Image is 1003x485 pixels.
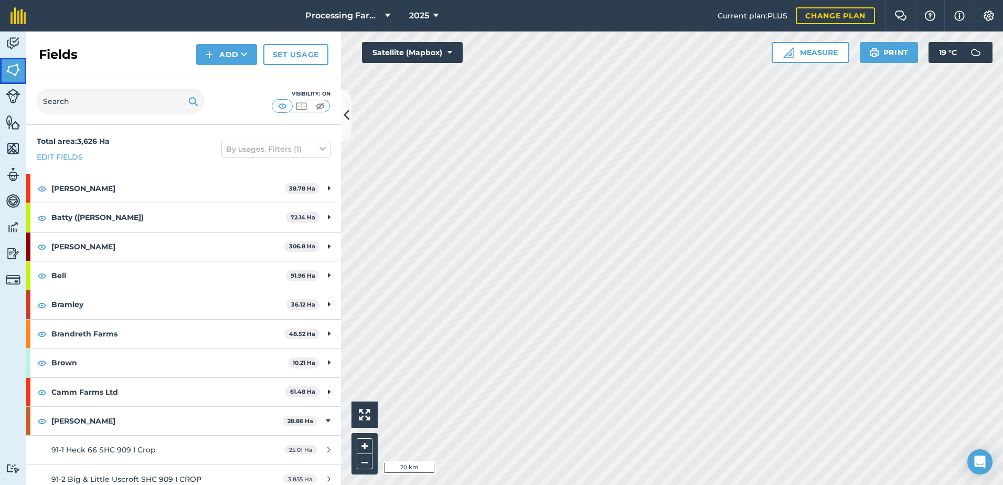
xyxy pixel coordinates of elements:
[357,438,372,454] button: +
[10,7,26,24] img: fieldmargin Logo
[293,359,315,366] strong: 10.21 Ha
[6,246,20,261] img: svg+xml;base64,PD94bWwgdmVyc2lvbj0iMS4wIiBlbmNvZGluZz0idXRmLTgiPz4KPCEtLSBHZW5lcmF0b3I6IEFkb2JlIE...
[929,42,993,63] button: 19 °C
[6,463,20,473] img: svg+xml;base64,PD94bWwgdmVyc2lvbj0iMS4wIiBlbmNvZGluZz0idXRmLTgiPz4KPCEtLSBHZW5lcmF0b3I6IEFkb2JlIE...
[6,36,20,51] img: svg+xml;base64,PD94bWwgdmVyc2lvbj0iMS4wIiBlbmNvZGluZz0idXRmLTgiPz4KPCEtLSBHZW5lcmF0b3I6IEFkb2JlIE...
[37,356,47,369] img: svg+xml;base64,PHN2ZyB4bWxucz0iaHR0cDovL3d3dy53My5vcmcvMjAwMC9zdmciIHdpZHRoPSIxOCIgaGVpZ2h0PSIyNC...
[26,436,341,464] a: 91-1 Heck 66 SHC 909 I Crop25.01 Ha
[359,409,370,420] img: Four arrows, one pointing top left, one top right, one bottom right and the last bottom left
[51,233,284,261] strong: [PERSON_NAME]
[51,475,201,484] span: 91-2 Big & Little Uscroft SHC 909 I CROP
[965,42,986,63] img: svg+xml;base64,PD94bWwgdmVyc2lvbj0iMS4wIiBlbmNvZGluZz0idXRmLTgiPz4KPCEtLSBHZW5lcmF0b3I6IEFkb2JlIE...
[289,242,315,250] strong: 306.8 Ha
[221,141,330,157] button: By usages, Filters (1)
[37,151,83,163] a: Edit fields
[51,349,288,377] strong: Brown
[6,89,20,103] img: svg+xml;base64,PD94bWwgdmVyc2lvbj0iMS4wIiBlbmNvZGluZz0idXRmLTgiPz4KPCEtLSBHZW5lcmF0b3I6IEFkb2JlIE...
[37,182,47,195] img: svg+xml;base64,PHN2ZyB4bWxucz0iaHR0cDovL3d3dy53My5vcmcvMjAwMC9zdmciIHdpZHRoPSIxOCIgaGVpZ2h0PSIyNC...
[51,320,284,348] strong: Brandreth Farms
[37,328,47,340] img: svg+xml;base64,PHN2ZyB4bWxucz0iaHR0cDovL3d3dy53My5vcmcvMjAwMC9zdmciIHdpZHRoPSIxOCIgaGVpZ2h0PSIyNC...
[276,101,289,111] img: svg+xml;base64,PHN2ZyB4bWxucz0iaHR0cDovL3d3dy53My5vcmcvMjAwMC9zdmciIHdpZHRoPSI1MCIgaGVpZ2h0PSI0MC...
[939,42,957,63] span: 19 ° C
[206,48,213,61] img: svg+xml;base64,PHN2ZyB4bWxucz0iaHR0cDovL3d3dy53My5vcmcvMjAwMC9zdmciIHdpZHRoPSIxNCIgaGVpZ2h0PSIyNC...
[869,46,879,59] img: svg+xml;base64,PHN2ZyB4bWxucz0iaHR0cDovL3d3dy53My5vcmcvMjAwMC9zdmciIHdpZHRoPSIxOSIgaGVpZ2h0PSIyNC...
[37,415,47,427] img: svg+xml;base64,PHN2ZyB4bWxucz0iaHR0cDovL3d3dy53My5vcmcvMjAwMC9zdmciIHdpZHRoPSIxOCIgaGVpZ2h0PSIyNC...
[289,185,315,192] strong: 38.78 Ha
[295,101,308,111] img: svg+xml;base64,PHN2ZyB4bWxucz0iaHR0cDovL3d3dy53My5vcmcvMjAwMC9zdmciIHdpZHRoPSI1MCIgaGVpZ2h0PSI0MC...
[796,7,875,24] a: Change plan
[26,233,341,261] div: [PERSON_NAME]306.8 Ha
[26,407,341,435] div: [PERSON_NAME]28.86 Ha
[783,47,794,58] img: Ruler icon
[314,101,327,111] img: svg+xml;base64,PHN2ZyB4bWxucz0iaHR0cDovL3d3dy53My5vcmcvMjAwMC9zdmciIHdpZHRoPSI1MCIgaGVpZ2h0PSI0MC...
[37,240,47,253] img: svg+xml;base64,PHN2ZyB4bWxucz0iaHR0cDovL3d3dy53My5vcmcvMjAwMC9zdmciIHdpZHRoPSIxOCIgaGVpZ2h0PSIyNC...
[6,193,20,209] img: svg+xml;base64,PD94bWwgdmVyc2lvbj0iMS4wIiBlbmNvZGluZz0idXRmLTgiPz4KPCEtLSBHZW5lcmF0b3I6IEFkb2JlIE...
[37,212,47,224] img: svg+xml;base64,PHN2ZyB4bWxucz0iaHR0cDovL3d3dy53My5vcmcvMjAwMC9zdmciIHdpZHRoPSIxOCIgaGVpZ2h0PSIyNC...
[6,272,20,287] img: svg+xml;base64,PD94bWwgdmVyc2lvbj0iMS4wIiBlbmNvZGluZz0idXRmLTgiPz4KPCEtLSBHZW5lcmF0b3I6IEFkb2JlIE...
[272,90,330,98] div: Visibility: On
[196,44,257,65] button: Add
[39,46,78,63] h2: Fields
[291,272,315,279] strong: 91.96 Ha
[6,114,20,130] img: svg+xml;base64,PHN2ZyB4bWxucz0iaHR0cDovL3d3dy53My5vcmcvMjAwMC9zdmciIHdpZHRoPSI1NiIgaGVpZ2h0PSI2MC...
[37,386,47,398] img: svg+xml;base64,PHN2ZyB4bWxucz0iaHR0cDovL3d3dy53My5vcmcvMjAwMC9zdmciIHdpZHRoPSIxOCIgaGVpZ2h0PSIyNC...
[718,10,787,22] span: Current plan : PLUS
[37,269,47,282] img: svg+xml;base64,PHN2ZyB4bWxucz0iaHR0cDovL3d3dy53My5vcmcvMjAwMC9zdmciIHdpZHRoPSIxOCIgaGVpZ2h0PSIyNC...
[305,9,381,22] span: Processing Farms
[26,261,341,290] div: Bell91.96 Ha
[51,174,284,203] strong: [PERSON_NAME]
[6,167,20,183] img: svg+xml;base64,PD94bWwgdmVyc2lvbj0iMS4wIiBlbmNvZGluZz0idXRmLTgiPz4KPCEtLSBHZW5lcmF0b3I6IEFkb2JlIE...
[51,203,286,231] strong: Batty ([PERSON_NAME])
[26,174,341,203] div: [PERSON_NAME]38.78 Ha
[954,9,965,22] img: svg+xml;base64,PHN2ZyB4bWxucz0iaHR0cDovL3d3dy53My5vcmcvMjAwMC9zdmciIHdpZHRoPSIxNyIgaGVpZ2h0PSIxNy...
[51,290,286,319] strong: Bramley
[6,141,20,156] img: svg+xml;base64,PHN2ZyB4bWxucz0iaHR0cDovL3d3dy53My5vcmcvMjAwMC9zdmciIHdpZHRoPSI1NiIgaGVpZ2h0PSI2MC...
[284,445,317,454] span: 25.01 Ha
[37,136,110,146] strong: Total area : 3,626 Ha
[51,445,156,455] span: 91-1 Heck 66 SHC 909 I Crop
[37,89,205,114] input: Search
[26,203,341,231] div: Batty ([PERSON_NAME])72.14 Ha
[51,378,285,406] strong: Camm Farms Ltd
[291,214,315,221] strong: 72.14 Ha
[409,9,429,22] span: 2025
[26,320,341,348] div: Brandreth Farms48.52 Ha
[860,42,919,63] button: Print
[26,378,341,406] div: Camm Farms Ltd61.48 Ha
[290,388,315,395] strong: 61.48 Ha
[51,407,283,435] strong: [PERSON_NAME]
[6,219,20,235] img: svg+xml;base64,PD94bWwgdmVyc2lvbj0iMS4wIiBlbmNvZGluZz0idXRmLTgiPz4KPCEtLSBHZW5lcmF0b3I6IEFkb2JlIE...
[967,449,993,475] div: Open Intercom Messenger
[283,475,317,483] span: 3.855 Ha
[37,299,47,311] img: svg+xml;base64,PHN2ZyB4bWxucz0iaHR0cDovL3d3dy53My5vcmcvMjAwMC9zdmciIHdpZHRoPSIxOCIgaGVpZ2h0PSIyNC...
[289,330,315,338] strong: 48.52 Ha
[26,349,341,377] div: Brown10.21 Ha
[357,454,372,469] button: –
[188,95,198,108] img: svg+xml;base64,PHN2ZyB4bWxucz0iaHR0cDovL3d3dy53My5vcmcvMjAwMC9zdmciIHdpZHRoPSIxOSIgaGVpZ2h0PSIyNC...
[772,42,849,63] button: Measure
[924,10,936,21] img: A question mark icon
[894,10,907,21] img: Two speech bubbles overlapping with the left bubble in the forefront
[51,261,286,290] strong: Bell
[291,301,315,308] strong: 36.12 Ha
[362,42,463,63] button: Satellite (Mapbox)
[287,417,313,425] strong: 28.86 Ha
[6,62,20,78] img: svg+xml;base64,PHN2ZyB4bWxucz0iaHR0cDovL3d3dy53My5vcmcvMjAwMC9zdmciIHdpZHRoPSI1NiIgaGVpZ2h0PSI2MC...
[26,290,341,319] div: Bramley36.12 Ha
[983,10,995,21] img: A cog icon
[263,44,328,65] a: Set usage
